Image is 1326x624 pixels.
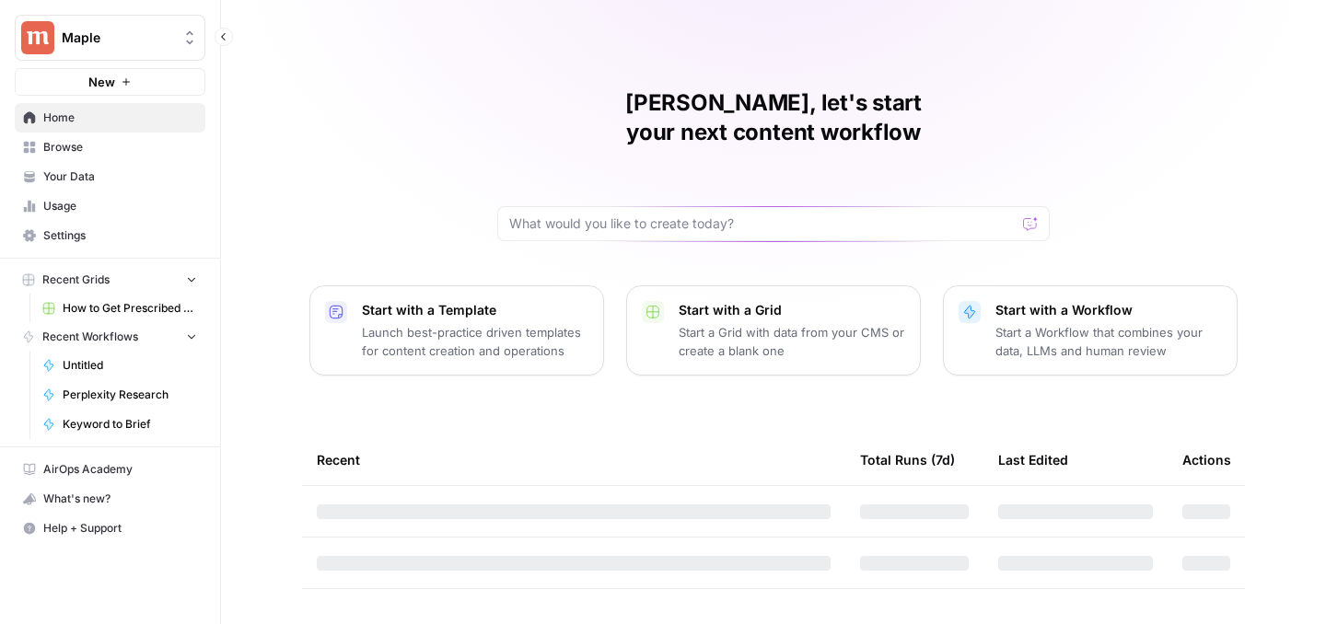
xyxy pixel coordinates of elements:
[43,139,197,156] span: Browse
[43,227,197,244] span: Settings
[15,514,205,543] button: Help + Support
[34,294,205,323] a: How to Get Prescribed for [Medication]
[943,285,1238,376] button: Start with a WorkflowStart a Workflow that combines your data, LLMs and human review
[317,434,831,485] div: Recent
[860,434,955,485] div: Total Runs (7d)
[34,380,205,410] a: Perplexity Research
[43,461,197,478] span: AirOps Academy
[309,285,604,376] button: Start with a TemplateLaunch best-practice driven templates for content creation and operations
[42,329,138,345] span: Recent Workflows
[63,416,197,433] span: Keyword to Brief
[15,455,205,484] a: AirOps Academy
[15,484,205,514] button: What's new?
[63,387,197,403] span: Perplexity Research
[998,434,1068,485] div: Last Edited
[15,103,205,133] a: Home
[34,351,205,380] a: Untitled
[626,285,921,376] button: Start with a GridStart a Grid with data from your CMS or create a blank one
[15,191,205,221] a: Usage
[43,168,197,185] span: Your Data
[679,323,905,360] p: Start a Grid with data from your CMS or create a blank one
[63,300,197,317] span: How to Get Prescribed for [Medication]
[43,198,197,214] span: Usage
[497,88,1050,147] h1: [PERSON_NAME], let's start your next content workflow
[63,357,197,374] span: Untitled
[21,21,54,54] img: Maple Logo
[15,68,205,96] button: New
[34,410,205,439] a: Keyword to Brief
[42,272,110,288] span: Recent Grids
[362,323,588,360] p: Launch best-practice driven templates for content creation and operations
[15,133,205,162] a: Browse
[16,485,204,513] div: What's new?
[15,162,205,191] a: Your Data
[43,110,197,126] span: Home
[15,15,205,61] button: Workspace: Maple
[15,221,205,250] a: Settings
[509,214,1016,233] input: What would you like to create today?
[43,520,197,537] span: Help + Support
[995,301,1222,319] p: Start with a Workflow
[362,301,588,319] p: Start with a Template
[15,323,205,351] button: Recent Workflows
[1182,434,1231,485] div: Actions
[679,301,905,319] p: Start with a Grid
[995,323,1222,360] p: Start a Workflow that combines your data, LLMs and human review
[88,73,115,91] span: New
[15,266,205,294] button: Recent Grids
[62,29,173,47] span: Maple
